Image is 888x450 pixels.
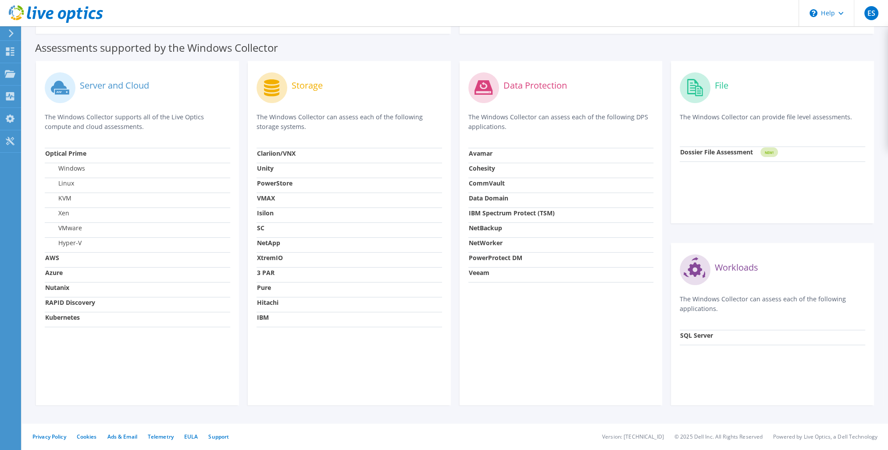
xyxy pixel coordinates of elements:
strong: PowerProtect DM [469,254,522,262]
li: Powered by Live Optics, a Dell Technology [773,433,877,440]
strong: SQL Server [680,331,713,339]
li: © 2025 Dell Inc. All Rights Reserved [674,433,763,440]
p: The Windows Collector can assess each of the following DPS applications. [468,112,654,132]
strong: Azure [45,268,63,277]
a: EULA [184,433,198,440]
strong: Veeam [469,268,489,277]
label: File [715,81,728,90]
strong: Cohesity [469,164,495,172]
a: Telemetry [148,433,174,440]
label: Xen [45,209,69,218]
strong: Avamar [469,149,492,157]
svg: \n [810,9,817,17]
strong: Optical Prime [45,149,86,157]
label: KVM [45,194,71,203]
strong: Clariion/VNX [257,149,296,157]
label: Server and Cloud [80,81,149,90]
strong: RAPID Discovery [45,298,95,307]
a: Ads & Email [107,433,137,440]
span: ES [864,6,878,20]
a: Cookies [77,433,97,440]
strong: Hitachi [257,298,278,307]
p: The Windows Collector can assess each of the following applications. [680,294,865,314]
strong: Nutanix [45,283,69,292]
a: Privacy Policy [32,433,66,440]
strong: Dossier File Assessment [680,148,753,156]
strong: PowerStore [257,179,292,187]
p: The Windows Collector can assess each of the following storage systems. [257,112,442,132]
strong: Isilon [257,209,274,217]
strong: NetApp [257,239,280,247]
strong: VMAX [257,194,275,202]
label: Windows [45,164,85,173]
li: Version: [TECHNICAL_ID] [602,433,664,440]
strong: IBM Spectrum Protect (TSM) [469,209,555,217]
strong: NetBackup [469,224,502,232]
strong: Kubernetes [45,313,80,321]
label: VMware [45,224,82,232]
strong: Data Domain [469,194,508,202]
strong: 3 PAR [257,268,275,277]
label: Hyper-V [45,239,82,247]
p: The Windows Collector supports all of the Live Optics compute and cloud assessments. [45,112,230,132]
tspan: NEW! [765,150,774,155]
strong: AWS [45,254,59,262]
label: Data Protection [503,81,567,90]
strong: IBM [257,313,269,321]
strong: SC [257,224,264,232]
label: Assessments supported by the Windows Collector [35,43,278,52]
label: Linux [45,179,74,188]
label: Workloads [715,263,758,272]
p: The Windows Collector can provide file level assessments. [680,112,865,130]
strong: Pure [257,283,271,292]
a: Support [208,433,229,440]
label: Storage [292,81,323,90]
strong: XtremIO [257,254,283,262]
strong: Unity [257,164,274,172]
strong: CommVault [469,179,505,187]
strong: NetWorker [469,239,503,247]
